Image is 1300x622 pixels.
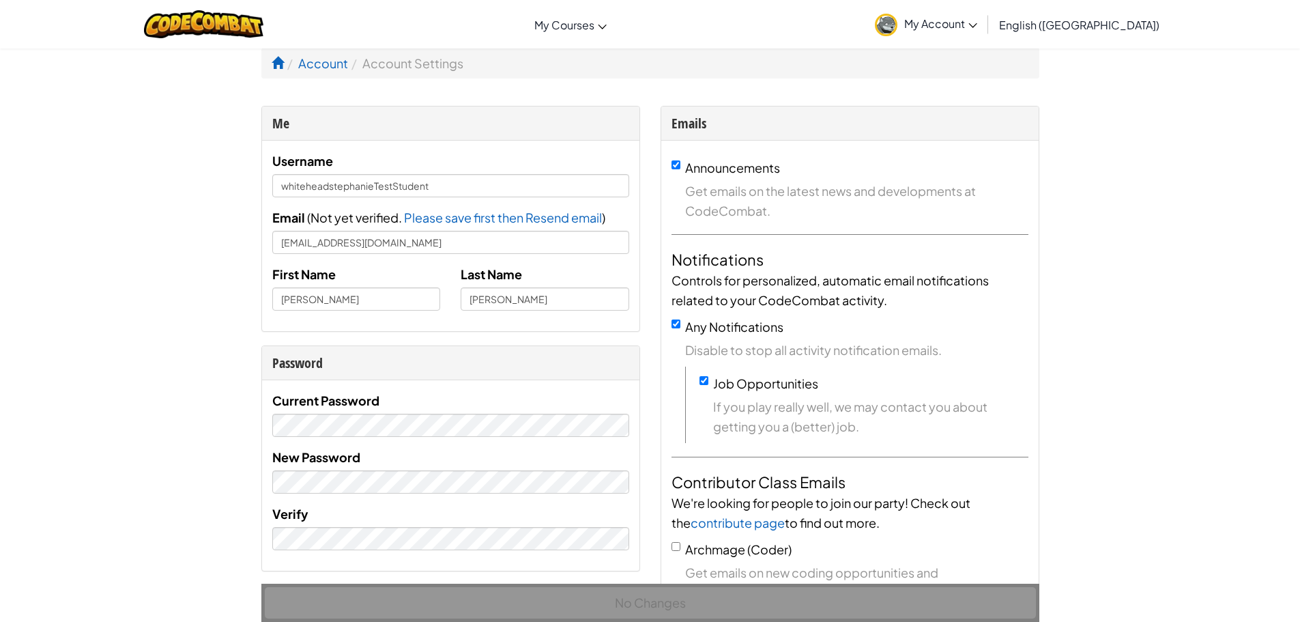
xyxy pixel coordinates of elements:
[685,160,780,175] label: Announcements
[528,6,613,43] a: My Courses
[713,376,818,391] label: Job Opportunities
[875,14,897,36] img: avatar
[272,353,629,373] div: Password
[404,210,602,225] span: Please save first then Resend email
[691,515,785,531] a: contribute page
[348,53,463,73] li: Account Settings
[999,18,1159,32] span: English ([GEOGRAPHIC_DATA])
[272,151,333,171] label: Username
[685,319,783,335] label: Any Notifications
[310,210,404,225] span: Not yet verified.
[747,541,792,557] span: (Coder)
[671,495,970,531] span: We're looking for people to join our party! Check out the
[685,541,745,557] span: Archmage
[685,340,1028,360] span: Disable to stop all activity notification emails.
[671,249,1028,270] h4: Notifications
[272,447,360,467] label: New Password
[298,55,348,71] a: Account
[272,210,305,225] span: Email
[534,18,594,32] span: My Courses
[685,563,1028,602] span: Get emails on new coding opportunities and announcements.
[685,181,1028,221] span: Get emails on the latest news and developments at CodeCombat.
[602,210,605,225] span: )
[272,504,308,524] label: Verify
[713,397,1028,436] span: If you play really well, we may contact you about getting you a (better) job.
[992,6,1166,43] a: English ([GEOGRAPHIC_DATA])
[868,3,984,46] a: My Account
[461,264,522,284] label: Last Name
[305,210,310,225] span: (
[671,113,1028,133] div: Emails
[671,471,1028,493] h4: Contributor Class Emails
[671,272,989,308] span: Controls for personalized, automatic email notifications related to your CodeCombat activity.
[785,515,880,531] span: to find out more.
[144,10,263,38] img: CodeCombat logo
[272,264,336,284] label: First Name
[272,391,379,410] label: Current Password
[272,113,629,133] div: Me
[904,16,977,31] span: My Account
